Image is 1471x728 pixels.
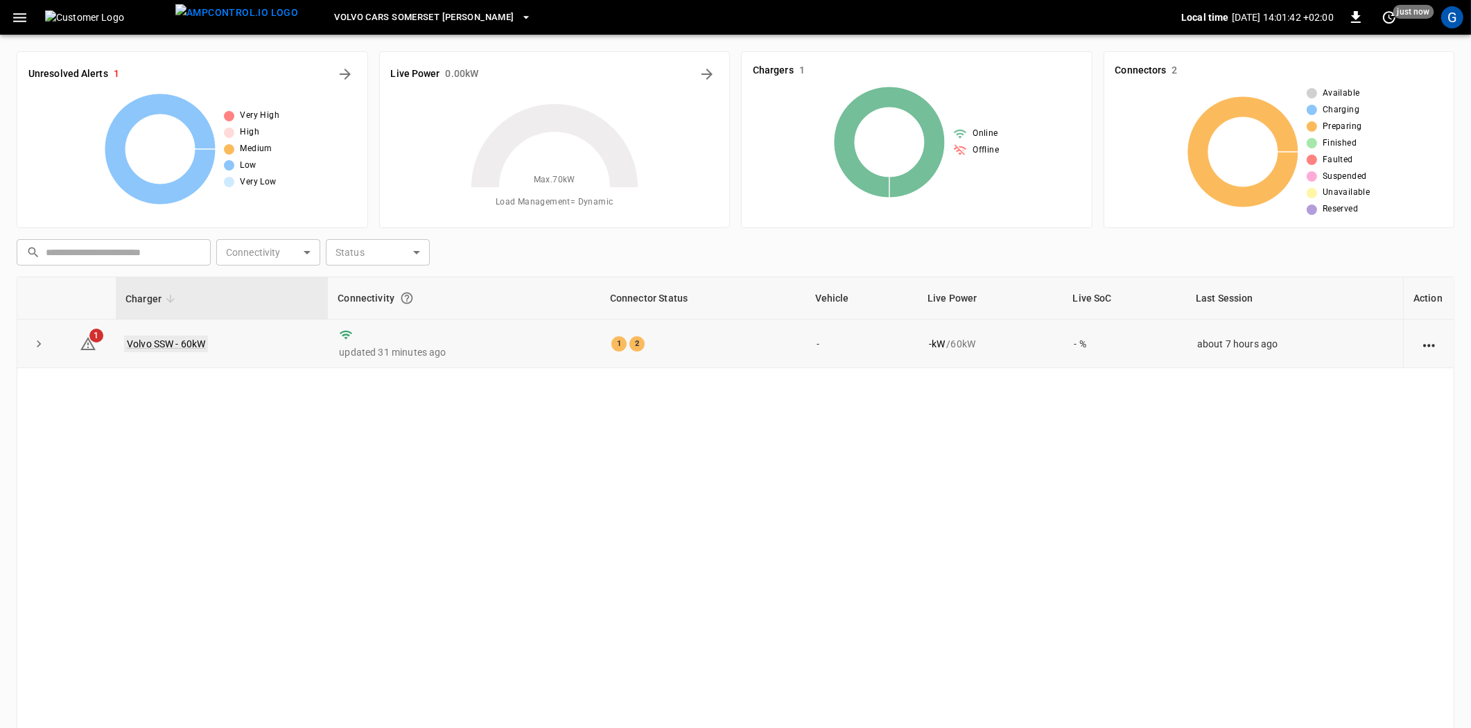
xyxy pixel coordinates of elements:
[1172,63,1178,78] h6: 2
[1403,277,1454,320] th: Action
[1378,6,1400,28] button: set refresh interval
[240,159,256,173] span: Low
[240,175,276,189] span: Very Low
[1441,6,1463,28] div: profile-icon
[1186,277,1403,320] th: Last Session
[391,67,440,82] h6: Live Power
[446,67,479,82] h6: 0.00 kW
[28,333,49,354] button: expand row
[534,173,575,187] span: Max. 70 kW
[929,337,945,351] p: - kW
[600,277,806,320] th: Connector Status
[629,336,645,352] div: 2
[1115,63,1167,78] h6: Connectors
[45,10,170,24] img: Customer Logo
[1420,337,1438,351] div: action cell options
[240,142,272,156] span: Medium
[806,277,918,320] th: Vehicle
[338,286,591,311] div: Connectivity
[329,4,537,31] button: Volvo Cars Somerset [PERSON_NAME]
[334,10,514,26] span: Volvo Cars Somerset [PERSON_NAME]
[124,336,208,352] a: Volvo SSW - 60kW
[1323,103,1359,117] span: Charging
[1323,170,1367,184] span: Suspended
[89,329,103,343] span: 1
[1186,320,1403,368] td: about 7 hours ago
[918,277,1063,320] th: Live Power
[1323,186,1370,200] span: Unavailable
[28,67,108,82] h6: Unresolved Alerts
[394,286,419,311] button: Connection between the charger and our software.
[806,320,918,368] td: -
[125,291,180,307] span: Charger
[1323,87,1360,101] span: Available
[1063,277,1186,320] th: Live SoC
[929,337,1052,351] div: / 60 kW
[973,144,999,157] span: Offline
[1232,10,1334,24] p: [DATE] 14:01:42 +02:00
[696,63,718,85] button: Energy Overview
[1323,153,1353,167] span: Faulted
[339,345,589,359] p: updated 31 minutes ago
[753,63,794,78] h6: Chargers
[1323,202,1358,216] span: Reserved
[496,196,613,209] span: Load Management = Dynamic
[1393,5,1434,19] span: just now
[334,63,356,85] button: All Alerts
[1063,320,1186,368] td: - %
[799,63,805,78] h6: 1
[1323,120,1362,134] span: Preparing
[175,4,298,21] img: ampcontrol.io logo
[80,337,96,348] a: 1
[1323,137,1357,150] span: Finished
[611,336,627,352] div: 1
[240,125,259,139] span: High
[973,127,998,141] span: Online
[240,109,279,123] span: Very High
[1181,10,1229,24] p: Local time
[114,67,119,82] h6: 1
